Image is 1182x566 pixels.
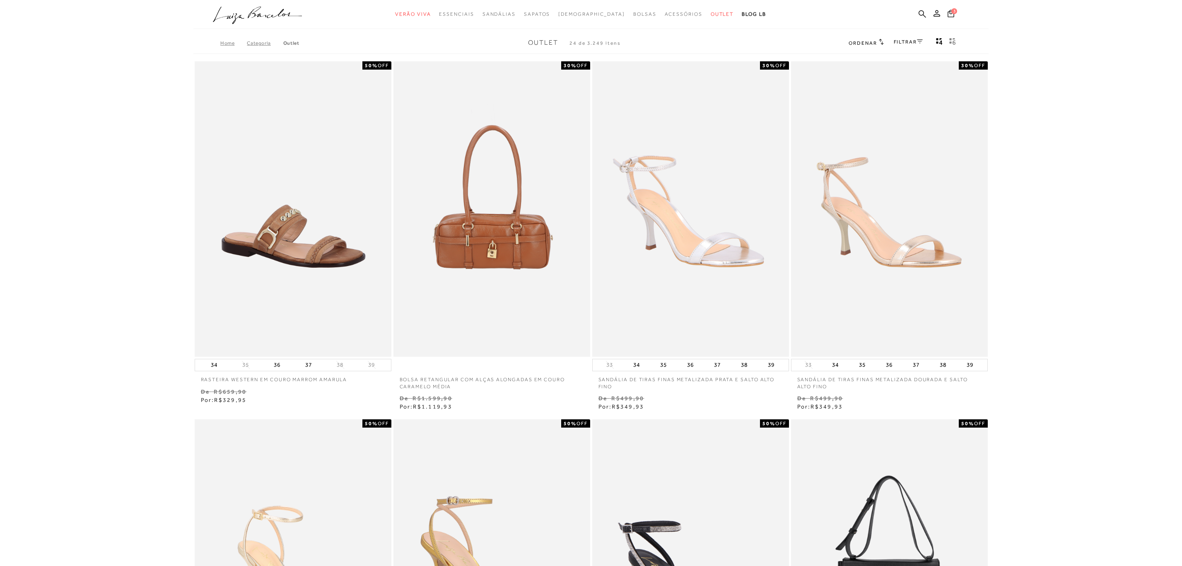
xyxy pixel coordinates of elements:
button: 38 [738,359,750,371]
strong: 50% [961,421,974,426]
button: 38 [334,361,346,369]
a: RASTEIRA WESTERN EM COURO MARROM AMARULA [195,371,391,383]
span: [DEMOGRAPHIC_DATA] [558,11,625,17]
img: BOLSA RETANGULAR COM ALÇAS ALONGADAS EM COURO CARAMELO MÉDIA [394,63,589,356]
span: Essenciais [439,11,474,17]
a: SANDÁLIA DE TIRAS FINAS METALIZADA PRATA E SALTO ALTO FINO SANDÁLIA DE TIRAS FINAS METALIZADA PRA... [593,63,788,356]
button: 38 [937,359,949,371]
span: OFF [577,63,588,68]
span: Por: [598,403,644,410]
button: 37 [303,359,314,371]
small: De [400,395,408,402]
strong: 50% [365,63,378,68]
small: R$499,90 [611,395,644,402]
a: SANDÁLIA DE TIRAS FINAS METALIZADA PRATA E SALTO ALTO FINO [592,371,789,390]
strong: 50% [762,421,775,426]
strong: 50% [365,421,378,426]
span: Ordenar [849,40,877,46]
a: RASTEIRA WESTERN EM COURO MARROM AMARULA RASTEIRA WESTERN EM COURO MARROM AMARULA [195,63,391,356]
button: 36 [883,359,895,371]
span: OFF [378,63,389,68]
button: 37 [910,359,922,371]
span: Por: [400,403,452,410]
a: categoryNavScreenReaderText [439,7,474,22]
button: 39 [366,361,377,369]
span: R$1.119,93 [413,403,452,410]
strong: 30% [961,63,974,68]
small: De [598,395,607,402]
span: 3 [951,8,957,14]
a: categoryNavScreenReaderText [665,7,702,22]
button: Mostrar 4 produtos por linha [934,37,945,48]
small: R$1.599,90 [412,395,452,402]
span: OFF [974,63,985,68]
a: categoryNavScreenReaderText [711,7,734,22]
span: Sapatos [524,11,550,17]
button: 33 [803,361,814,369]
span: 24 de 3.249 itens [569,40,621,46]
span: OFF [775,63,786,68]
a: categoryNavScreenReaderText [633,7,656,22]
a: FILTRAR [894,39,923,45]
small: R$659,90 [214,388,246,395]
small: De [797,395,806,402]
button: 35 [856,359,868,371]
button: 36 [271,359,283,371]
span: BLOG LB [742,11,766,17]
span: R$329,95 [214,397,246,403]
span: R$349,93 [612,403,644,410]
small: De [201,388,210,395]
span: R$349,93 [811,403,843,410]
button: 33 [604,361,615,369]
span: Sandálias [482,11,516,17]
img: RASTEIRA WESTERN EM COURO MARROM AMARULA [195,63,391,356]
a: BOLSA RETANGULAR COM ALÇAS ALONGADAS EM COURO CARAMELO MÉDIA [393,371,590,390]
strong: 50% [564,421,577,426]
img: SANDÁLIA DE TIRAS FINAS METALIZADA DOURADA E SALTO ALTO FINO [792,63,987,356]
a: Categoria [247,40,283,46]
span: OFF [577,421,588,426]
span: Outlet [528,39,558,46]
button: 34 [208,359,220,371]
button: gridText6Desc [947,37,958,48]
strong: 30% [762,63,775,68]
button: 3 [945,9,957,20]
button: 35 [658,359,669,371]
button: 36 [685,359,696,371]
a: categoryNavScreenReaderText [482,7,516,22]
img: SANDÁLIA DE TIRAS FINAS METALIZADA PRATA E SALTO ALTO FINO [593,63,788,356]
a: noSubCategoriesText [558,7,625,22]
span: Por: [797,403,843,410]
span: OFF [378,421,389,426]
span: OFF [974,421,985,426]
button: 35 [240,361,251,369]
a: Home [220,40,247,46]
a: BLOG LB [742,7,766,22]
button: 39 [964,359,976,371]
a: Outlet [283,40,299,46]
small: R$499,90 [810,395,843,402]
a: SANDÁLIA DE TIRAS FINAS METALIZADA DOURADA E SALTO ALTO FINO SANDÁLIA DE TIRAS FINAS METALIZADA D... [792,63,987,356]
button: 34 [631,359,642,371]
button: 37 [712,359,723,371]
span: Acessórios [665,11,702,17]
a: BOLSA RETANGULAR COM ALÇAS ALONGADAS EM COURO CARAMELO MÉDIA BOLSA RETANGULAR COM ALÇAS ALONGADAS... [394,63,589,356]
button: 34 [830,359,841,371]
button: 39 [765,359,777,371]
span: Verão Viva [395,11,431,17]
a: categoryNavScreenReaderText [395,7,431,22]
span: Outlet [711,11,734,17]
span: OFF [775,421,786,426]
span: Por: [201,397,247,403]
a: categoryNavScreenReaderText [524,7,550,22]
strong: 30% [564,63,577,68]
span: Bolsas [633,11,656,17]
a: SANDÁLIA DE TIRAS FINAS METALIZADA DOURADA E SALTO ALTO FINO [791,371,988,390]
